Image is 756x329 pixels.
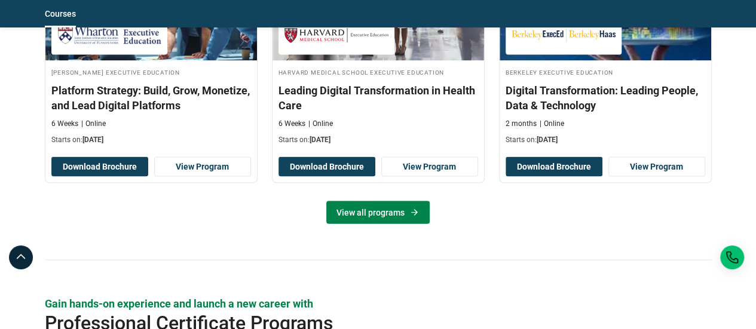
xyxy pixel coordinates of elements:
[506,119,537,129] p: 2 months
[57,22,161,49] img: Wharton Executive Education
[81,119,106,129] p: Online
[512,22,616,49] img: Berkeley Executive Education
[310,136,330,144] span: [DATE]
[326,201,430,224] a: View all programs
[278,119,305,129] p: 6 Weeks
[284,22,388,49] img: Harvard Medical School Executive Education
[51,135,251,145] p: Starts on:
[278,83,478,113] h3: Leading Digital Transformation in Health Care
[45,296,712,311] p: Gain hands-on experience and launch a new career with
[278,157,375,177] button: Download Brochure
[154,157,251,177] a: View Program
[506,67,705,77] h4: Berkeley Executive Education
[540,119,564,129] p: Online
[51,83,251,113] h3: Platform Strategy: Build, Grow, Monetize, and Lead Digital Platforms
[308,119,333,129] p: Online
[82,136,103,144] span: [DATE]
[506,83,705,113] h3: Digital Transformation: Leading People, Data & Technology
[51,67,251,77] h4: [PERSON_NAME] Executive Education
[381,157,478,177] a: View Program
[278,135,478,145] p: Starts on:
[51,157,148,177] button: Download Brochure
[51,119,78,129] p: 6 Weeks
[608,157,705,177] a: View Program
[506,157,602,177] button: Download Brochure
[537,136,558,144] span: [DATE]
[506,135,705,145] p: Starts on:
[278,67,478,77] h4: Harvard Medical School Executive Education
